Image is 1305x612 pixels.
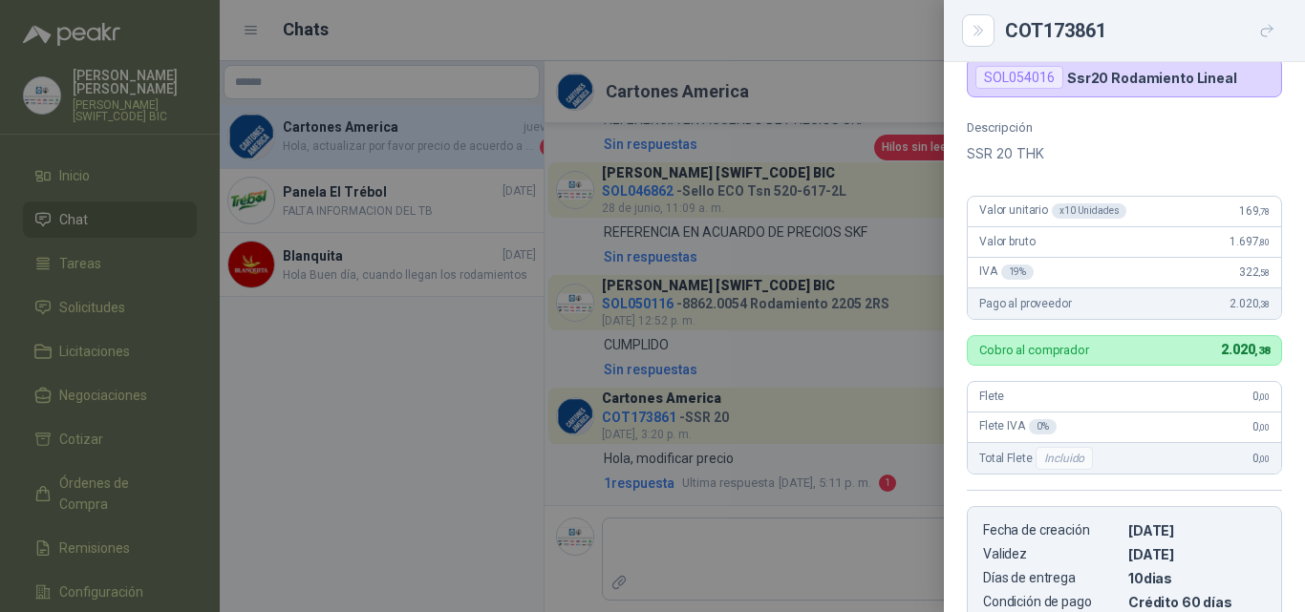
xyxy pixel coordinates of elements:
[1252,390,1270,403] span: 0
[967,142,1282,165] p: SSR 20 THK
[1128,570,1266,586] p: 10 dias
[1128,522,1266,538] p: [DATE]
[975,66,1063,89] div: SOL054016
[1230,235,1270,248] span: 1.697
[1052,203,1126,219] div: x 10 Unidades
[983,546,1121,562] p: Validez
[1258,237,1270,247] span: ,80
[967,19,990,42] button: Close
[1036,447,1093,470] div: Incluido
[1128,546,1266,562] p: [DATE]
[979,235,1035,248] span: Valor bruto
[1258,454,1270,464] span: ,00
[1029,419,1057,434] div: 0 %
[979,203,1126,219] span: Valor unitario
[983,594,1121,610] p: Condición de pago
[979,419,1057,434] span: Flete IVA
[1254,345,1270,357] span: ,38
[979,447,1097,470] span: Total Flete
[1067,70,1237,86] p: Ssr20 Rodamiento Lineal
[979,297,1072,310] span: Pago al proveedor
[1252,420,1270,433] span: 0
[983,570,1121,586] p: Días de entrega
[979,390,1004,403] span: Flete
[1258,422,1270,433] span: ,00
[967,120,1282,135] p: Descripción
[1239,204,1270,218] span: 169
[1258,299,1270,309] span: ,38
[1221,342,1270,357] span: 2.020
[1128,594,1266,610] p: Crédito 60 días
[1258,267,1270,278] span: ,58
[1252,452,1270,465] span: 0
[1258,206,1270,217] span: ,78
[1005,15,1282,46] div: COT173861
[983,522,1121,538] p: Fecha de creación
[1239,265,1270,279] span: 322
[979,264,1034,280] span: IVA
[979,344,1089,356] p: Cobro al comprador
[1230,297,1270,310] span: 2.020
[1258,391,1270,402] span: ,00
[1001,264,1035,280] div: 19 %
